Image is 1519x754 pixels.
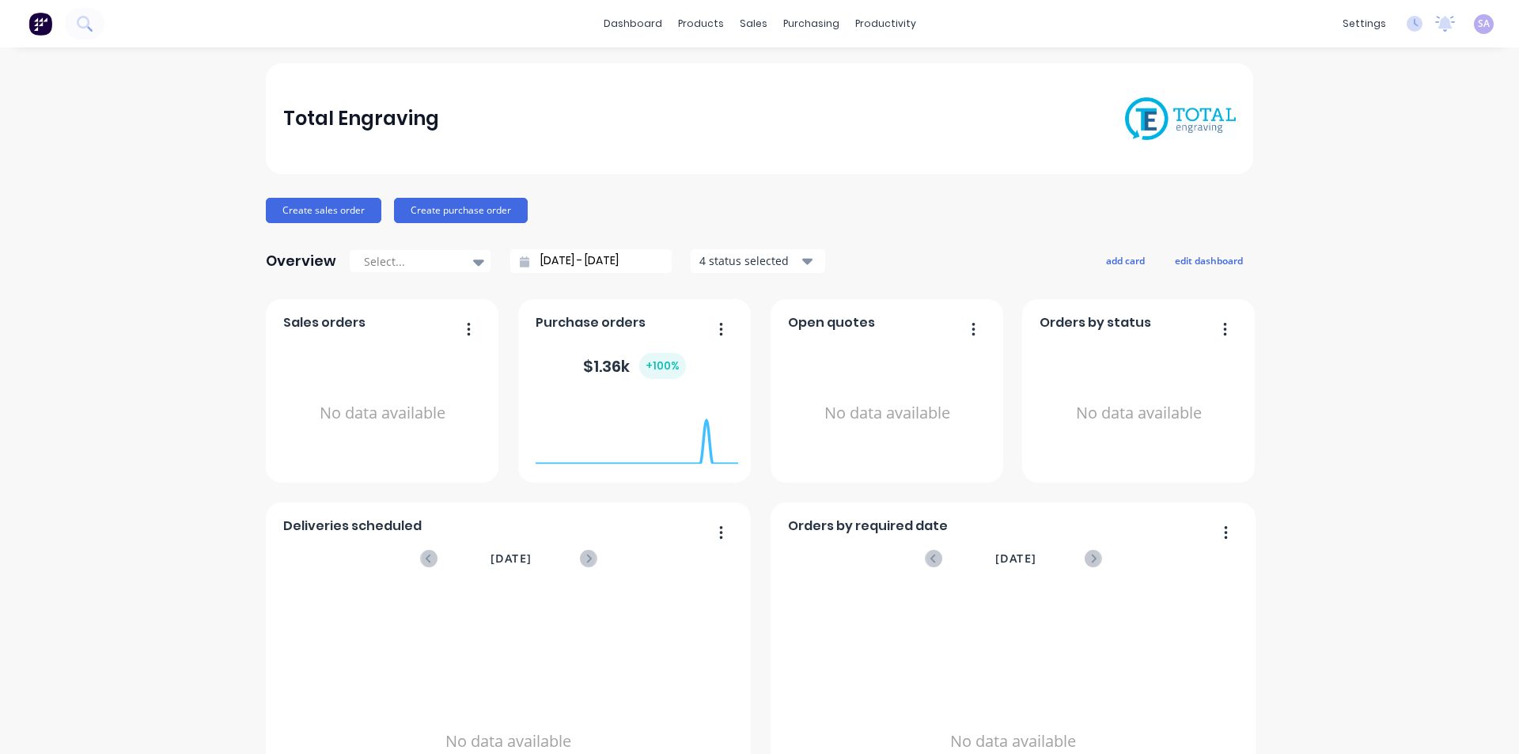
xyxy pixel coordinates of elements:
span: [DATE] [995,550,1036,567]
span: Sales orders [283,313,366,332]
div: sales [732,12,775,36]
div: 4 status selected [699,252,799,269]
span: Deliveries scheduled [283,517,422,536]
button: edit dashboard [1165,250,1253,271]
div: No data available [788,339,987,488]
div: No data available [1040,339,1238,488]
div: purchasing [775,12,847,36]
div: $ 1.36k [583,353,686,379]
div: settings [1335,12,1394,36]
button: Create purchase order [394,198,528,223]
img: Total Engraving [1125,97,1236,141]
div: Overview [266,245,336,277]
img: Factory [28,12,52,36]
span: Purchase orders [536,313,646,332]
span: [DATE] [491,550,532,567]
span: Orders by required date [788,517,948,536]
div: + 100 % [639,353,686,379]
span: SA [1478,17,1490,31]
button: add card [1096,250,1155,271]
div: No data available [283,339,482,488]
span: Open quotes [788,313,875,332]
span: Orders by status [1040,313,1151,332]
div: productivity [847,12,924,36]
div: products [670,12,732,36]
a: dashboard [596,12,670,36]
button: Create sales order [266,198,381,223]
div: Total Engraving [283,103,439,135]
button: 4 status selected [691,249,825,273]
